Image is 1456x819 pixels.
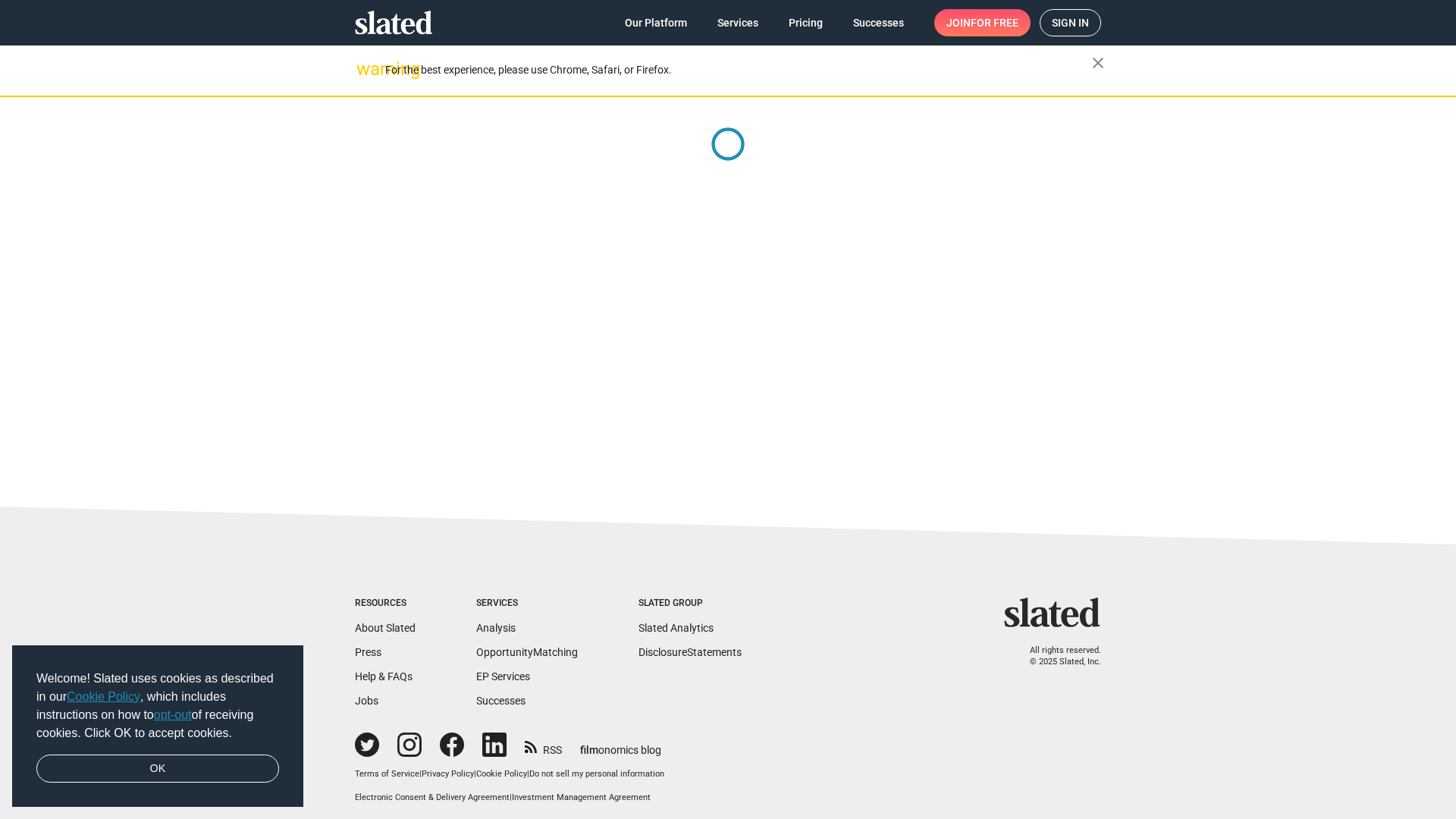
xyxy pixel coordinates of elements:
[476,622,516,634] a: Analysis
[1052,10,1089,36] span: Sign in
[476,670,530,682] a: EP Services
[625,9,687,36] span: Our Platform
[510,792,512,802] span: |
[971,9,1018,36] span: for free
[717,9,758,36] span: Services
[946,9,1018,36] span: Join
[841,9,916,36] a: Successes
[385,60,1092,80] div: For the best experience, please use Chrome, Safari, or Firefox.
[356,60,375,78] mat-icon: warning
[12,645,303,808] div: cookieconsent
[36,670,279,742] span: Welcome! Slated uses cookies as described in our , which includes instructions on how to of recei...
[355,598,416,610] div: Resources
[639,598,742,610] div: Slated Group
[476,695,526,707] a: Successes
[639,622,714,634] a: Slated Analytics
[934,9,1031,36] a: Joinfor free
[789,9,823,36] span: Pricing
[355,670,413,682] a: Help & FAQs
[512,792,651,802] a: Investment Management Agreement
[853,9,904,36] span: Successes
[355,622,416,634] a: About Slated
[36,755,279,783] a: dismiss cookie message
[580,744,598,756] span: film
[1014,645,1101,667] p: All rights reserved. © 2025 Slated, Inc.
[1040,9,1101,36] a: Sign in
[639,646,742,658] a: DisclosureStatements
[525,734,562,758] a: RSS
[476,769,527,779] a: Cookie Policy
[1089,54,1107,72] mat-icon: close
[419,769,422,779] span: |
[476,646,578,658] a: OpportunityMatching
[355,769,419,779] a: Terms of Service
[422,769,474,779] a: Privacy Policy
[527,769,529,779] span: |
[154,708,192,721] a: opt-out
[476,598,578,610] div: Services
[67,690,140,703] a: Cookie Policy
[777,9,835,36] a: Pricing
[613,9,699,36] a: Our Platform
[355,792,510,802] a: Electronic Consent & Delivery Agreement
[355,646,381,658] a: Press
[529,769,664,780] button: Do not sell my personal information
[580,731,661,758] a: filmonomics blog
[705,9,770,36] a: Services
[474,769,476,779] span: |
[355,695,378,707] a: Jobs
